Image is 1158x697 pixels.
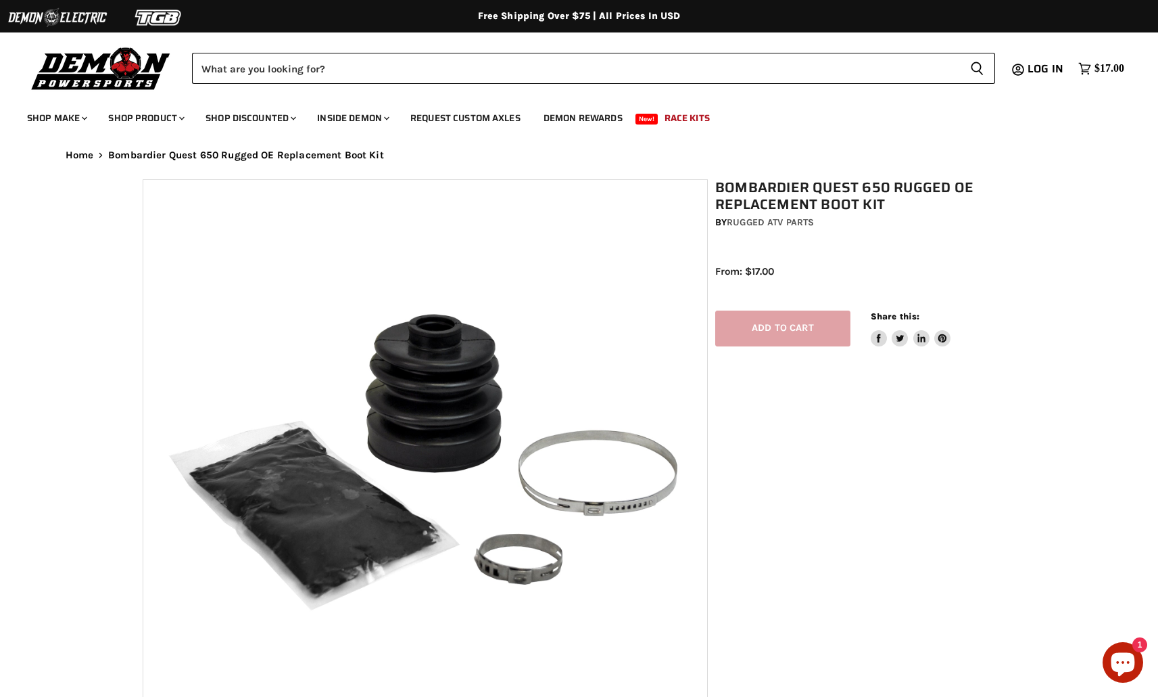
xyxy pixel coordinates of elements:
form: Product [192,53,995,84]
ul: Main menu [17,99,1121,132]
nav: Breadcrumbs [39,150,1120,161]
a: Shop Make [17,104,95,132]
a: Inside Demon [307,104,397,132]
span: Share this: [871,311,919,321]
a: Shop Discounted [195,104,304,132]
a: Shop Product [98,104,193,132]
img: TGB Logo 2 [108,5,210,30]
a: $17.00 [1071,59,1131,78]
input: Search [192,53,959,84]
a: Request Custom Axles [400,104,531,132]
span: New! [635,114,658,125]
span: $17.00 [1094,62,1124,75]
span: Log in [1028,60,1063,77]
a: Home [66,150,94,161]
a: Rugged ATV Parts [727,217,814,228]
div: by [715,215,1023,230]
button: Search [959,53,995,84]
a: Demon Rewards [533,104,633,132]
h1: Bombardier Quest 650 Rugged OE Replacement Boot Kit [715,179,1023,213]
img: Demon Electric Logo 2 [7,5,108,30]
a: Log in [1021,63,1071,75]
img: Demon Powersports [27,44,175,92]
div: Free Shipping Over $75 | All Prices In USD [39,10,1120,22]
aside: Share this: [871,311,951,346]
span: From: $17.00 [715,265,774,277]
span: Bombardier Quest 650 Rugged OE Replacement Boot Kit [108,150,384,161]
a: Race Kits [654,104,720,132]
inbox-online-store-chat: Shopify online store chat [1099,642,1147,686]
